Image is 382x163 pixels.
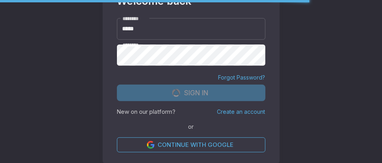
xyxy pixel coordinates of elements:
a: Create an account [217,108,265,115]
a: Forgot Password? [218,74,265,81]
span: or [186,122,196,131]
a: Continue with Google [117,137,265,152]
p: New on our platform? [117,107,176,116]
